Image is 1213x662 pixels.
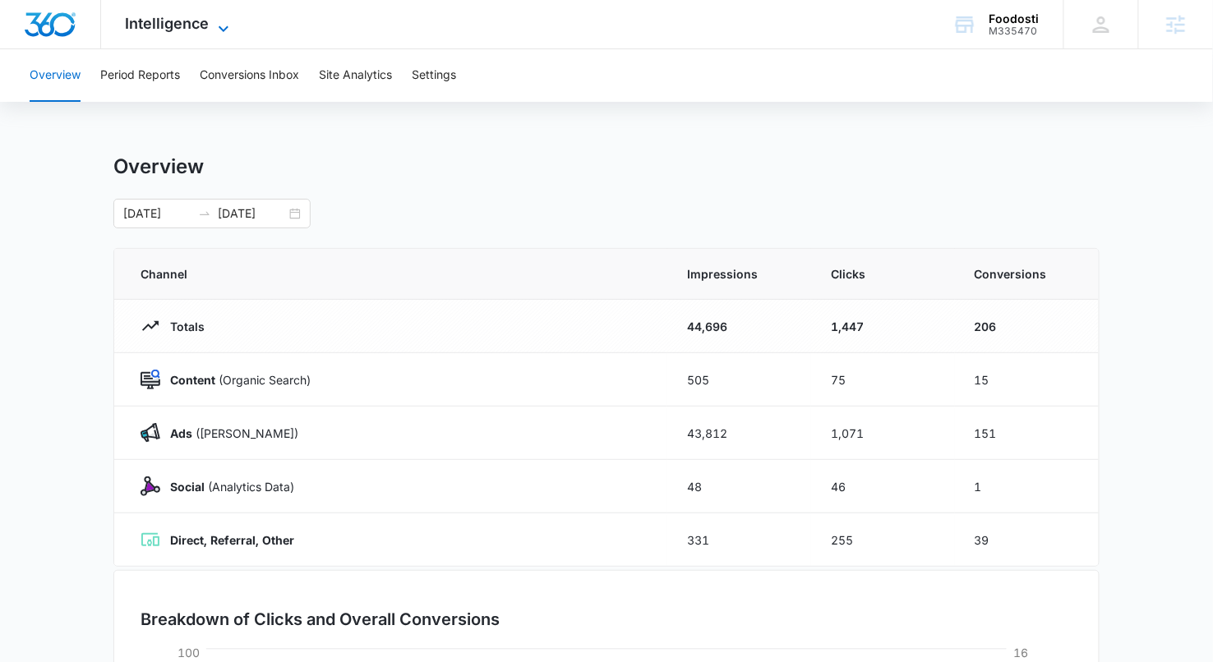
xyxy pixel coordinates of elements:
[811,300,955,353] td: 1,447
[26,26,39,39] img: logo_orange.svg
[160,425,298,442] p: ([PERSON_NAME])
[811,353,955,407] td: 75
[1013,646,1028,660] tspan: 16
[955,513,1099,567] td: 39
[141,265,648,283] span: Channel
[44,95,58,108] img: tab_domain_overview_orange.svg
[182,97,277,108] div: Keywords by Traffic
[975,265,1072,283] span: Conversions
[989,12,1040,25] div: account name
[667,460,811,513] td: 48
[955,300,1099,353] td: 206
[811,407,955,460] td: 1,071
[43,43,181,56] div: Domain: [DOMAIN_NAME]
[46,26,81,39] div: v 4.0.25
[113,154,204,179] h1: Overview
[955,407,1099,460] td: 151
[164,95,177,108] img: tab_keywords_by_traffic_grey.svg
[687,265,791,283] span: Impressions
[141,370,160,389] img: Content
[170,480,205,494] strong: Social
[123,205,191,223] input: Start date
[955,460,1099,513] td: 1
[160,318,205,335] p: Totals
[26,43,39,56] img: website_grey.svg
[989,25,1040,37] div: account id
[160,371,311,388] p: (Organic Search)
[141,476,160,496] img: Social
[178,646,200,660] tspan: 100
[100,49,180,102] button: Period Reports
[811,460,955,513] td: 46
[667,300,811,353] td: 44,696
[218,205,286,223] input: End date
[30,49,81,102] button: Overview
[198,207,211,220] span: swap-right
[170,533,294,547] strong: Direct, Referral, Other
[141,423,160,443] img: Ads
[667,513,811,567] td: 331
[955,353,1099,407] td: 15
[126,15,210,32] span: Intelligence
[200,49,299,102] button: Conversions Inbox
[170,373,215,387] strong: Content
[412,49,456,102] button: Settings
[831,265,935,283] span: Clicks
[160,478,294,495] p: (Analytics Data)
[667,407,811,460] td: 43,812
[667,353,811,407] td: 505
[319,49,392,102] button: Site Analytics
[811,513,955,567] td: 255
[170,426,192,440] strong: Ads
[198,207,211,220] span: to
[62,97,147,108] div: Domain Overview
[141,607,500,632] h3: Breakdown of Clicks and Overall Conversions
